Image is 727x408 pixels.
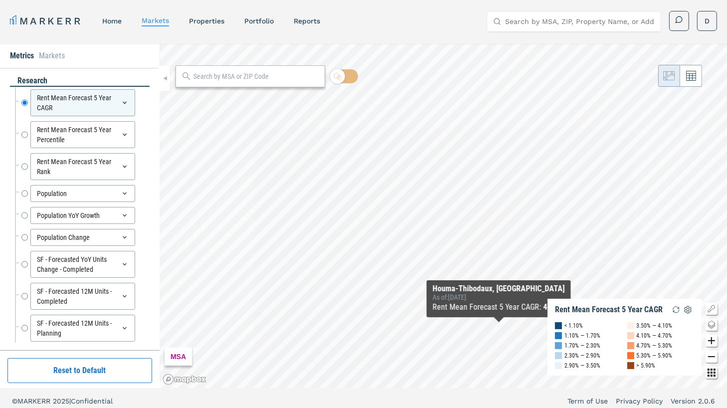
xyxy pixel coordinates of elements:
[30,283,135,310] div: SF - Forecasted 12M Units - Completed
[637,361,656,371] div: > 5.90%
[17,397,53,405] span: MARKERR
[7,358,152,383] button: Reset to Default
[567,396,608,406] a: Term of Use
[706,303,718,315] button: Show/Hide Legend Map Button
[637,321,673,331] div: 3.50% — 4.10%
[53,397,71,405] span: 2025 |
[10,14,82,28] a: MARKERR
[433,284,565,313] div: Map Tooltip Content
[637,331,673,341] div: 4.10% — 4.70%
[10,75,150,87] div: research
[10,50,34,62] li: Metrics
[12,397,17,405] span: ©
[30,185,135,202] div: Population
[671,396,715,406] a: Version 2.0.6
[706,319,718,331] button: Change style map button
[555,305,663,315] div: Rent Mean Forecast 5 Year CAGR
[706,351,718,363] button: Zoom out map button
[30,153,135,180] div: Rent Mean Forecast 5 Year Rank
[30,315,135,342] div: SF - Forecasted 12M Units - Planning
[564,331,600,341] div: 1.10% — 1.70%
[165,348,192,366] div: MSA
[670,304,682,316] img: Reload Legend
[163,374,206,385] a: Mapbox logo
[193,71,320,82] input: Search by MSA or ZIP Code
[30,229,135,246] div: Population Change
[616,396,663,406] a: Privacy Policy
[705,16,710,26] span: D
[30,89,135,116] div: Rent Mean Forecast 5 Year CAGR
[564,351,600,361] div: 2.30% — 2.90%
[30,121,135,148] div: Rent Mean Forecast 5 Year Percentile
[160,44,727,388] canvas: Map
[637,351,673,361] div: 5.30% — 5.90%
[433,293,565,301] div: As of : [DATE]
[244,17,274,25] a: Portfolio
[30,207,135,224] div: Population YoY Growth
[433,284,565,293] div: Houma-Thibodaux, [GEOGRAPHIC_DATA]
[564,361,600,371] div: 2.90% — 3.50%
[706,335,718,347] button: Zoom in map button
[706,367,718,379] button: Other options map button
[71,397,113,405] span: Confidential
[505,11,655,31] input: Search by MSA, ZIP, Property Name, or Address
[142,16,169,24] a: markets
[30,251,135,278] div: SF - Forecasted YoY Units Change - Completed
[564,341,600,351] div: 1.70% — 2.30%
[682,304,694,316] img: Settings
[544,302,563,312] b: 4.47%
[433,301,565,313] div: Rent Mean Forecast 5 Year CAGR :
[39,50,65,62] li: Markets
[697,11,717,31] button: D
[564,321,583,331] div: < 1.10%
[294,17,320,25] a: reports
[637,341,673,351] div: 4.70% — 5.30%
[189,17,224,25] a: properties
[102,17,122,25] a: home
